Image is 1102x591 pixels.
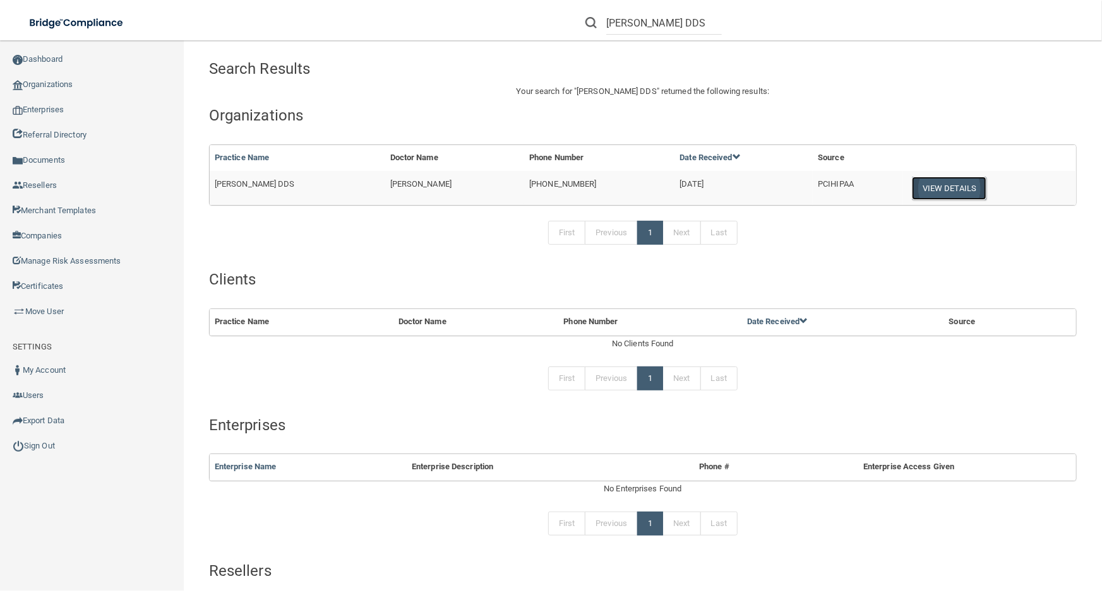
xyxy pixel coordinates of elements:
label: SETTINGS [13,339,52,354]
h4: Resellers [209,563,1077,579]
th: Phone Number [559,309,743,335]
a: Last [700,512,738,535]
th: Enterprise Access Given [770,454,1048,480]
span: [PHONE_NUMBER] [529,179,596,189]
div: No Enterprises Found [209,481,1077,496]
th: Doctor Name [393,309,559,335]
img: ic_reseller.de258add.png [13,180,23,190]
img: organization-icon.f8decf85.png [13,80,23,90]
a: Previous [585,221,638,245]
h4: Organizations [209,107,1077,124]
h4: Search Results [209,61,560,77]
p: Your search for " " returned the following results: [209,84,1077,99]
a: First [548,366,586,390]
span: [PERSON_NAME] [390,179,452,189]
a: Last [700,366,738,390]
a: Previous [585,366,638,390]
a: Date Received [747,317,808,326]
h4: Enterprises [209,417,1077,433]
img: bridge_compliance_login_screen.278c3ca4.svg [19,10,135,36]
img: ic_user_dark.df1a06c3.png [13,365,23,375]
a: First [548,512,586,535]
th: Phone Number [524,145,674,171]
img: ic_power_dark.7ecde6b1.png [13,440,24,452]
span: [DATE] [680,179,704,189]
th: Doctor Name [385,145,525,171]
a: Previous [585,512,638,535]
a: Date Received [680,153,740,162]
img: icon-users.e205127d.png [13,390,23,401]
span: PCIHIPAA [818,179,854,189]
a: 1 [637,366,663,390]
a: Next [662,512,700,535]
span: [PERSON_NAME] DDS [215,179,295,189]
th: Source [944,309,1048,335]
span: [PERSON_NAME] DDS [577,86,657,96]
th: Practice Name [210,309,393,335]
th: Source [813,145,902,171]
th: Enterprise Description [407,454,659,480]
img: briefcase.64adab9b.png [13,305,25,318]
img: icon-documents.8dae5593.png [13,156,23,166]
a: Enterprise Name [215,462,277,471]
img: ic-search.3b580494.png [585,17,597,28]
img: enterprise.0d942306.png [13,106,23,115]
a: 1 [637,221,663,245]
a: Next [662,221,700,245]
a: Practice Name [215,153,269,162]
a: Last [700,221,738,245]
img: ic_dashboard_dark.d01f4a41.png [13,55,23,65]
img: icon-export.b9366987.png [13,416,23,426]
a: Next [662,366,700,390]
div: No Clients Found [209,336,1077,351]
th: Phone # [659,454,770,480]
h4: Clients [209,271,1077,288]
a: 1 [637,512,663,535]
a: First [548,221,586,245]
input: Search [606,11,722,35]
button: View Details [912,177,986,200]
